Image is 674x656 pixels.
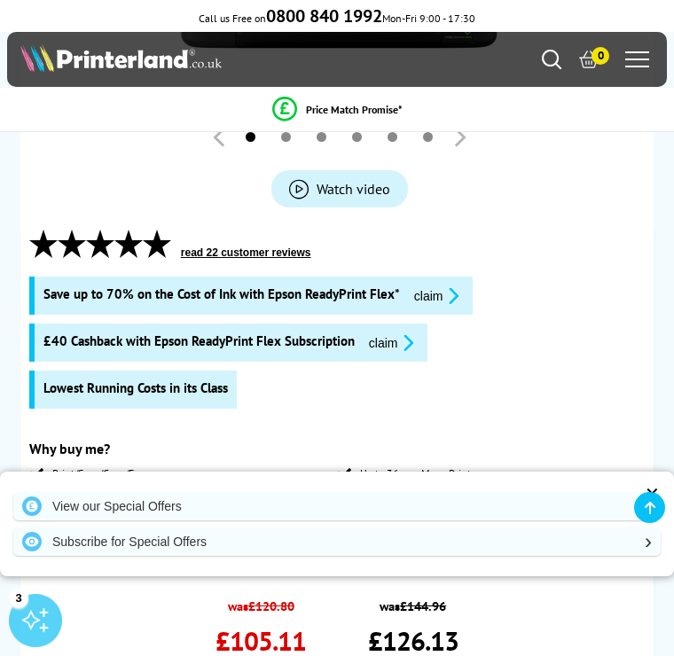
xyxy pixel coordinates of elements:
[13,527,661,556] a: Subscribe for Special Offers
[9,94,665,125] li: modal_Promise
[360,466,471,480] span: Up to 36ppm Mono Print
[542,50,561,69] a: Search
[639,481,664,506] div: ✕
[306,103,403,116] span: Price Match Promise*
[266,12,382,25] a: 0800 840 1992
[579,50,599,69] a: 0
[29,440,645,466] div: Why buy me?
[216,589,306,614] span: was
[317,180,390,198] span: Watch video
[20,43,337,75] a: Printerland Logo
[364,332,419,353] button: promo-description
[9,588,28,607] div: 3
[248,597,294,614] strike: £120.80
[176,246,317,260] button: read 22 customer reviews
[266,4,382,27] b: 0800 840 1992
[271,170,408,207] a: Product_All_Videos
[592,47,609,65] span: 0
[368,589,458,614] span: was
[13,492,661,520] a: View our Special Offers
[43,332,355,353] span: £40 Cashback with Epson ReadyPrint Flex Subscription
[400,597,446,614] strike: £144.96
[20,43,222,72] img: Printerland Logo
[43,285,400,306] span: Save up to 70% on the Cost of Ink with Epson ReadyPrint Flex*
[43,379,228,396] span: Lowest Running Costs in its Class
[409,285,465,306] button: promo-description
[52,466,145,480] span: Print/Scan/Copy/Fax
